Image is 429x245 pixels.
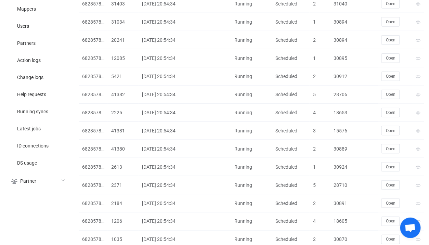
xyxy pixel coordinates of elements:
[231,127,272,135] div: Running
[108,18,139,26] div: 31034
[79,54,108,62] div: 682857824
[272,109,310,117] div: Scheduled
[3,34,72,51] a: Partners
[231,36,272,44] div: Running
[381,162,400,172] button: Open
[330,109,354,117] div: 18653
[381,19,400,24] a: Open
[139,181,193,189] div: [DATE] 20:54:34
[381,35,400,45] button: Open
[139,73,193,80] div: [DATE] 20:54:34
[381,53,400,63] button: Open
[17,109,48,115] span: Running syncs
[272,54,310,62] div: Scheduled
[108,199,139,207] div: 2184
[108,163,139,171] div: 2613
[381,128,400,133] a: Open
[3,137,72,154] a: ID connections
[79,36,108,44] div: 682857825
[108,91,139,99] div: 41382
[330,127,354,135] div: 15576
[139,18,193,26] div: [DATE] 20:54:34
[3,120,72,137] a: Latest jobs
[3,154,72,171] a: DS usage
[381,198,400,208] button: Open
[330,163,354,171] div: 30924
[381,180,400,190] button: Open
[386,92,395,97] span: Open
[17,75,43,80] span: Change logs
[17,58,41,63] span: Action logs
[272,163,310,171] div: Scheduled
[330,145,354,153] div: 30889
[79,109,108,117] div: 682857820
[3,103,72,120] a: Running syncs
[231,18,272,26] div: Running
[231,109,272,117] div: Running
[386,38,395,42] span: Open
[108,127,139,135] div: 41381
[310,218,330,225] div: 4
[381,91,400,97] a: Open
[381,182,400,188] a: Open
[79,199,108,207] div: 682857814
[272,91,310,99] div: Scheduled
[330,18,354,26] div: 30894
[381,17,400,27] button: Open
[330,218,354,225] div: 18605
[310,91,330,99] div: 5
[272,218,310,225] div: Scheduled
[139,54,193,62] div: [DATE] 20:54:34
[386,1,395,6] span: Open
[3,86,72,103] a: Help requests
[310,109,330,117] div: 4
[108,36,139,44] div: 20241
[139,199,193,207] div: [DATE] 20:54:34
[381,1,400,6] a: Open
[381,235,400,244] button: Open
[231,73,272,80] div: Running
[231,236,272,244] div: Running
[3,17,72,34] a: Users
[386,183,395,188] span: Open
[139,127,193,135] div: [DATE] 20:54:34
[381,109,400,115] a: Open
[381,90,400,99] button: Open
[381,73,400,79] a: Open
[386,237,395,242] span: Open
[79,163,108,171] div: 682857817
[108,181,139,189] div: 2371
[272,199,310,207] div: Scheduled
[231,54,272,62] div: Running
[310,181,330,189] div: 5
[20,179,36,184] span: Partner
[310,145,330,153] div: 2
[381,144,400,154] button: Open
[139,36,193,44] div: [DATE] 20:54:34
[108,236,139,244] div: 1035
[381,55,400,61] a: Open
[330,199,354,207] div: 30891
[139,236,193,244] div: [DATE] 20:54:34
[381,108,400,117] button: Open
[272,18,310,26] div: Scheduled
[108,54,139,62] div: 12085
[310,127,330,135] div: 3
[3,68,72,86] a: Change logs
[79,218,108,225] div: 682857813
[381,200,400,206] a: Open
[310,54,330,62] div: 1
[231,163,272,171] div: Running
[386,128,395,133] span: Open
[310,18,330,26] div: 1
[79,236,108,244] div: 682857812
[272,145,310,153] div: Scheduled
[386,56,395,61] span: Open
[381,218,400,224] a: Open
[17,126,41,132] span: Latest jobs
[310,73,330,80] div: 2
[386,74,395,79] span: Open
[17,7,36,12] span: Mappers
[231,181,272,189] div: Running
[310,36,330,44] div: 2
